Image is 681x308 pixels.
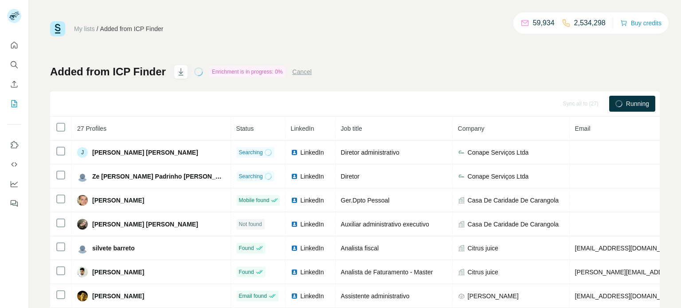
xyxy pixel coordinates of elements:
[626,99,649,108] span: Running
[458,173,465,180] img: company-logo
[100,24,164,33] div: Added from ICP Finder
[239,220,262,228] span: Not found
[301,268,324,277] span: LinkedIn
[7,57,21,73] button: Search
[301,172,324,181] span: LinkedIn
[209,66,285,77] div: Enrichment is in progress: 0%
[92,268,144,277] span: [PERSON_NAME]
[77,147,88,158] div: J
[301,220,324,229] span: LinkedIn
[92,172,225,181] span: Ze [PERSON_NAME] Padrinho [PERSON_NAME]
[341,221,429,228] span: Auxiliar administrativo executivo
[291,221,298,228] img: LinkedIn logo
[301,292,324,300] span: LinkedIn
[77,195,88,206] img: Avatar
[301,148,324,157] span: LinkedIn
[92,292,144,300] span: [PERSON_NAME]
[468,268,498,277] span: Citrus juice
[468,148,529,157] span: Conape Serviços Ltda
[50,65,166,79] h1: Added from ICP Finder
[7,195,21,211] button: Feedback
[458,125,485,132] span: Company
[468,220,559,229] span: Casa De Caridade De Carangola
[575,125,591,132] span: Email
[92,148,198,157] span: [PERSON_NAME] [PERSON_NAME]
[239,292,267,300] span: Email found
[7,156,21,172] button: Use Surfe API
[458,149,465,156] img: company-logo
[291,149,298,156] img: LinkedIn logo
[341,269,433,276] span: Analista de Faturamento - Master
[74,25,95,32] a: My lists
[291,292,298,300] img: LinkedIn logo
[7,96,21,112] button: My lists
[291,245,298,252] img: LinkedIn logo
[92,220,198,229] span: [PERSON_NAME] [PERSON_NAME]
[77,291,88,301] img: Avatar
[301,196,324,205] span: LinkedIn
[468,292,519,300] span: [PERSON_NAME]
[236,125,254,132] span: Status
[341,173,360,180] span: Diretor
[239,148,263,156] span: Searching
[301,244,324,253] span: LinkedIn
[77,171,88,182] img: Avatar
[468,244,498,253] span: Citrus juice
[7,137,21,153] button: Use Surfe on LinkedIn
[620,17,661,29] button: Buy credits
[468,172,529,181] span: Conape Serviços Ltda
[468,196,559,205] span: Casa De Caridade De Carangola
[77,125,106,132] span: 27 Profiles
[77,219,88,230] img: Avatar
[533,18,555,28] p: 59,934
[239,244,254,252] span: Found
[97,24,98,33] li: /
[239,172,263,180] span: Searching
[92,196,144,205] span: [PERSON_NAME]
[50,21,65,36] img: Surfe Logo
[77,267,88,277] img: Avatar
[291,197,298,204] img: LinkedIn logo
[291,269,298,276] img: LinkedIn logo
[341,125,362,132] span: Job title
[77,243,88,253] img: Avatar
[292,67,312,76] button: Cancel
[291,125,314,132] span: LinkedIn
[341,149,399,156] span: Diretor administrativo
[239,268,254,276] span: Found
[239,196,270,204] span: Mobile found
[341,197,390,204] span: Ger.Dpto Pessoal
[7,37,21,53] button: Quick start
[574,18,606,28] p: 2,534,298
[92,244,135,253] span: silvete barreto
[7,76,21,92] button: Enrich CSV
[341,245,379,252] span: Analista fiscal
[7,176,21,192] button: Dashboard
[341,292,410,300] span: Assistente administrativo
[575,245,680,252] span: [EMAIL_ADDRESS][DOMAIN_NAME]
[291,173,298,180] img: LinkedIn logo
[458,292,465,300] img: company-logo
[575,292,680,300] span: [EMAIL_ADDRESS][DOMAIN_NAME]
